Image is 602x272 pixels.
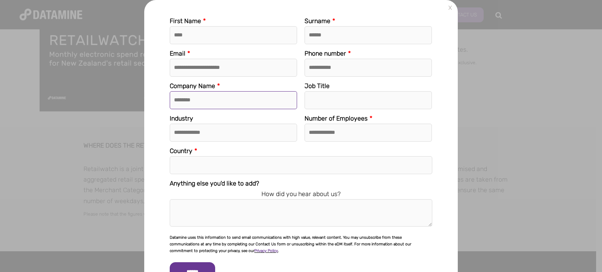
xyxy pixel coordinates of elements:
[170,50,185,57] span: Email
[170,82,215,90] span: Company Name
[254,249,278,253] a: Privacy Policy
[305,82,330,90] span: Job Title
[170,147,192,155] span: Country
[305,50,346,57] span: Phone number
[170,17,201,25] span: First Name
[170,180,259,187] span: Anything else you'd like to add?
[170,189,432,199] legend: How did you hear about us?
[170,234,432,254] p: Datamine uses this information to send email communications with high value, relevant content. Yo...
[170,115,193,122] span: Industry
[445,3,455,13] a: X
[305,115,368,122] span: Number of Employees
[305,17,330,25] span: Surname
